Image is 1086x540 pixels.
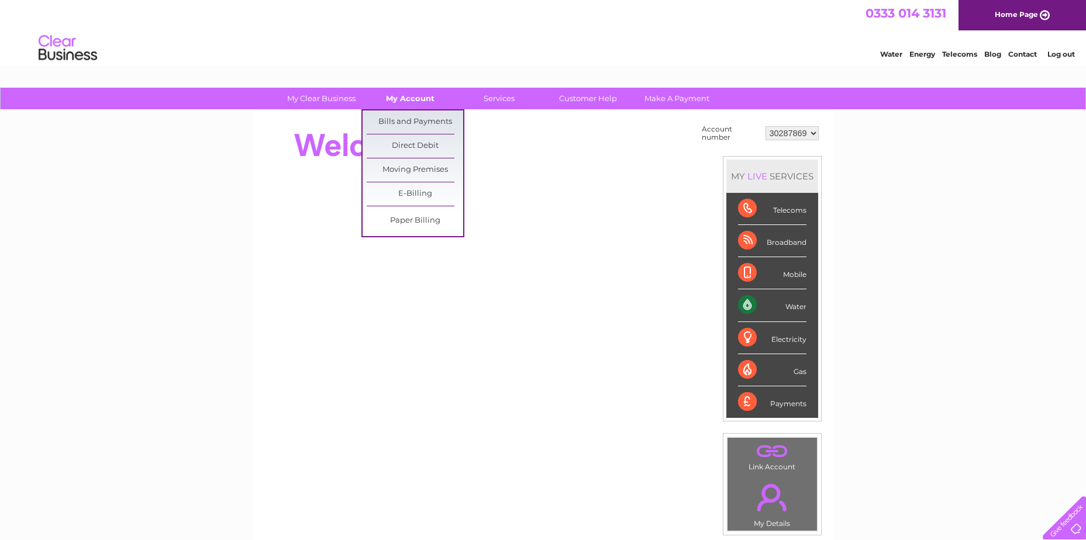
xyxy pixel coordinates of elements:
[362,88,458,109] a: My Account
[738,225,806,257] div: Broadband
[727,474,818,531] td: My Details
[1047,50,1075,58] a: Log out
[727,437,818,474] td: Link Account
[267,6,820,57] div: Clear Business is a trading name of Verastar Limited (registered in [GEOGRAPHIC_DATA] No. 3667643...
[629,88,725,109] a: Make A Payment
[738,257,806,289] div: Mobile
[367,158,463,182] a: Moving Premises
[367,182,463,206] a: E-Billing
[738,354,806,386] div: Gas
[699,122,763,144] td: Account number
[738,322,806,354] div: Electricity
[909,50,935,58] a: Energy
[880,50,902,58] a: Water
[1008,50,1037,58] a: Contact
[540,88,636,109] a: Customer Help
[942,50,977,58] a: Telecoms
[738,386,806,418] div: Payments
[730,441,814,461] a: .
[984,50,1001,58] a: Blog
[367,134,463,158] a: Direct Debit
[367,110,463,134] a: Bills and Payments
[367,209,463,233] a: Paper Billing
[730,477,814,518] a: .
[273,88,370,109] a: My Clear Business
[726,160,818,193] div: MY SERVICES
[745,171,770,182] div: LIVE
[738,289,806,321] div: Water
[866,6,946,20] a: 0333 014 3131
[38,30,98,66] img: logo.png
[738,193,806,225] div: Telecoms
[451,88,547,109] a: Services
